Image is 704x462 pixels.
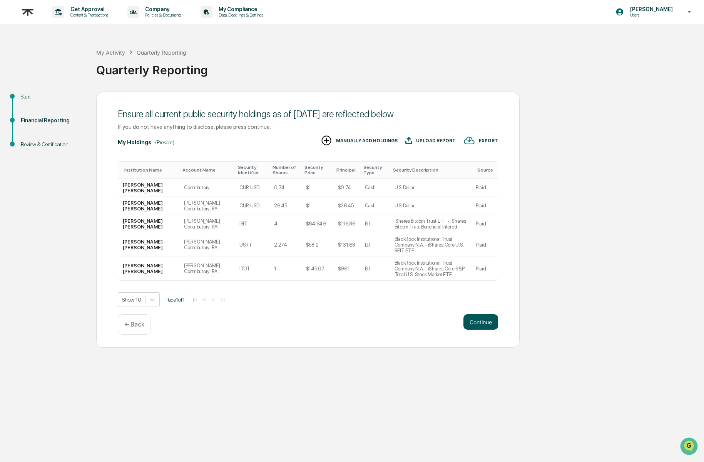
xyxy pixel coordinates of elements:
[336,138,398,143] div: MANUALLY ADD HOLDINGS
[479,138,498,143] div: EXPORT
[269,215,301,233] td: 4
[8,59,22,73] img: 1746055101610-c473b297-6a78-478c-a979-82029cc54cd1
[301,233,333,257] td: $58.2
[238,165,266,175] div: Toggle SortBy
[179,197,235,215] td: [PERSON_NAME] Contributory IRA
[18,3,37,22] img: logo
[209,296,217,303] button: >
[96,57,700,77] div: Quarterly Reporting
[15,97,50,105] span: Preclearance
[321,135,332,146] img: MANUALLY ADD HOLDINGS
[273,165,298,175] div: Toggle SortBy
[53,94,99,108] a: 🗄️Attestations
[235,197,269,215] td: CUR:USD
[333,197,360,215] td: $26.45
[463,135,475,146] img: EXPORT
[360,197,390,215] td: Cash
[336,167,357,173] div: Toggle SortBy
[124,167,176,173] div: Toggle SortBy
[333,257,360,280] td: $96.1
[471,257,498,280] td: Plaid
[304,165,330,175] div: Toggle SortBy
[390,233,471,257] td: BlackRock Institutional Trust Company N.A. - iShares Core U.S. REIT ETF
[118,233,179,257] td: [PERSON_NAME] [PERSON_NAME]
[64,97,95,105] span: Attestations
[235,233,269,257] td: USRT
[679,437,700,457] iframe: Open customer support
[301,215,333,233] td: $64.649
[179,257,235,280] td: [PERSON_NAME] Contributory IRA
[218,296,227,303] button: >|
[118,139,151,145] div: My Holdings
[5,108,52,122] a: 🔎Data Lookup
[471,233,498,257] td: Plaid
[166,297,185,303] span: Page 1 of 1
[301,179,333,197] td: $1
[360,233,390,257] td: Etf
[360,179,390,197] td: Cash
[390,179,471,197] td: U S Dollar
[182,167,232,173] div: Toggle SortBy
[235,257,269,280] td: ITOT
[21,117,84,125] div: Financial Reporting
[363,165,387,175] div: Toggle SortBy
[624,6,677,12] p: [PERSON_NAME]
[333,215,360,233] td: $116.86
[333,179,360,197] td: $0.74
[269,179,301,197] td: 0.74
[118,197,179,215] td: [PERSON_NAME] [PERSON_NAME]
[64,12,112,18] p: Content & Transactions
[360,215,390,233] td: Etf
[8,98,14,104] div: 🖐️
[416,138,456,143] div: UPLOAD REPORT
[477,167,495,173] div: Toggle SortBy
[269,197,301,215] td: 26.45
[471,215,498,233] td: Plaid
[360,257,390,280] td: Etf
[390,197,471,215] td: U S Dollar
[64,6,112,12] p: Get Approval
[54,130,93,136] a: Powered byPylon
[269,233,301,257] td: 2.274
[405,135,412,146] img: UPLOAD REPORT
[235,215,269,233] td: IBIT
[139,12,185,18] p: Policies & Documents
[624,12,677,18] p: Users
[26,59,126,67] div: Start new chat
[390,215,471,233] td: iShares Bitcoin Trust ETF - iShares Bitcoin Trust Beneficial Interest
[179,233,235,257] td: [PERSON_NAME] Contributory IRA
[118,123,498,130] div: If you do not have anything to disclose, please press continue.
[471,197,498,215] td: Plaid
[96,49,125,56] div: My Activity
[269,257,301,280] td: 1
[212,6,267,12] p: My Compliance
[118,179,179,197] td: [PERSON_NAME] [PERSON_NAME]
[301,197,333,215] td: $1
[333,233,360,257] td: $131.68
[26,67,97,73] div: We're available if you need us!
[393,167,468,173] div: Toggle SortBy
[179,215,235,233] td: [PERSON_NAME] Contributory IRA
[21,93,84,101] div: Start
[201,296,208,303] button: <
[139,6,185,12] p: Company
[77,130,93,136] span: Pylon
[21,140,84,148] div: Review & Certification
[131,61,140,70] button: Start new chat
[118,257,179,280] td: [PERSON_NAME] [PERSON_NAME]
[8,16,140,28] p: How can we help?
[191,296,199,303] button: |<
[463,314,498,330] button: Continue
[124,321,144,328] p: ← Back
[8,112,14,118] div: 🔎
[118,215,179,233] td: [PERSON_NAME] [PERSON_NAME]
[390,257,471,280] td: BlackRock Institutional Trust Company N.A. - iShares Core S&P Total U.S. Stock Market ETF
[15,112,48,119] span: Data Lookup
[235,179,269,197] td: CUR:USD
[471,179,498,197] td: Plaid
[179,179,235,197] td: Contributory
[56,98,62,104] div: 🗄️
[155,139,174,145] div: (Present)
